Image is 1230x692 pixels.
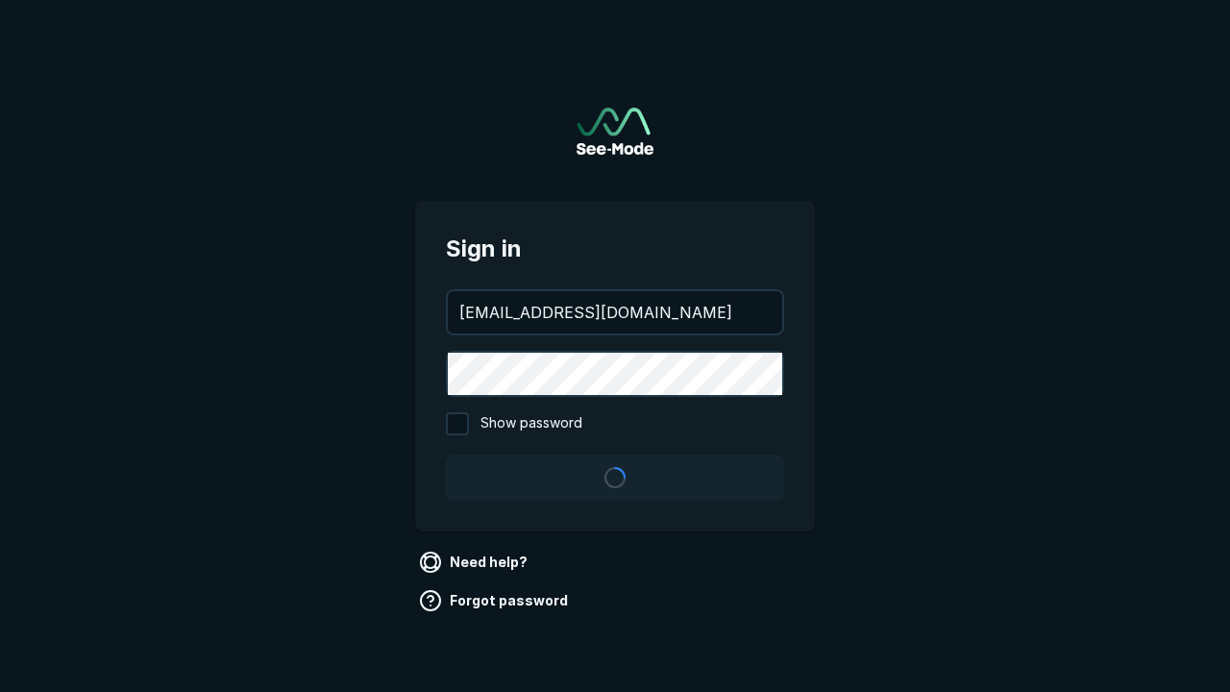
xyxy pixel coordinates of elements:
a: Forgot password [415,585,576,616]
img: See-Mode Logo [577,108,653,155]
span: Show password [480,412,582,435]
a: Go to sign in [577,108,653,155]
a: Need help? [415,547,535,578]
input: your@email.com [448,291,782,334]
span: Sign in [446,232,784,266]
